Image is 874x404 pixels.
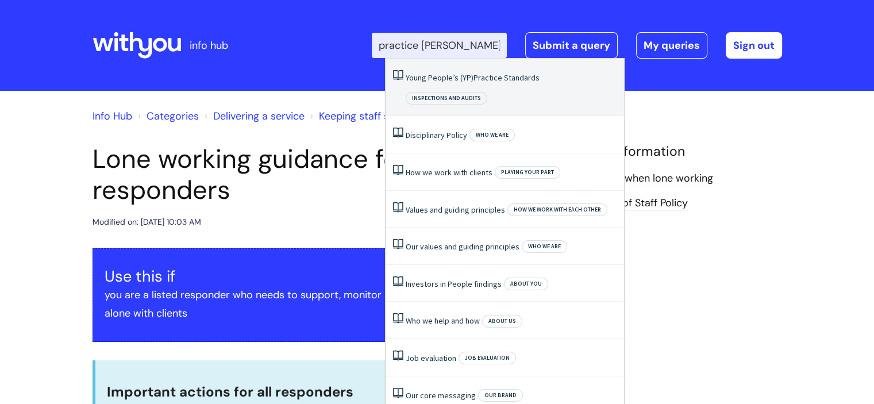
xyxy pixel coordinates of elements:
a: Values and guiding principles [406,205,505,215]
a: Investors in People findings [406,279,502,289]
span: Job evaluation [459,352,516,364]
a: Categories [147,109,199,123]
span: How we work with each other [507,203,607,216]
a: Vaccination of Staff Policy [564,196,688,211]
span: About Us [482,315,522,328]
div: Modified on: [DATE] 10:03 AM [93,215,201,229]
span: Practice [473,72,502,83]
a: Our values and guiding principles [406,241,519,252]
li: Solution home [135,107,199,125]
a: Info Hub [93,109,132,123]
h1: Lone working guidance for responders [93,144,546,206]
span: Who we are [522,240,567,253]
a: How we work with clients [406,167,492,178]
a: Who we help and how [406,315,480,326]
a: Sign out [726,32,782,59]
div: | - [372,32,782,59]
a: Keeping staff safe [319,109,404,123]
span: Important actions for all responders [107,383,353,401]
a: Submit a query [525,32,618,59]
p: you are a listed responder who needs to support, monitor and respond to staff working alone with ... [105,286,534,323]
span: Standards [504,72,540,83]
h4: Related Information [564,144,782,160]
a: Our core messaging [406,390,476,401]
li: Keeping staff safe [307,107,404,125]
a: Job evaluation [406,353,456,363]
a: My queries [636,32,707,59]
p: info hub [190,36,228,55]
a: Young People’s (YP)Practice Standards [406,72,540,83]
span: Inspections and audits [406,92,487,105]
input: Search [372,33,507,58]
h3: Use this if [105,267,534,286]
a: Disciplinary Policy [406,130,467,140]
span: About you [504,278,548,290]
a: Delivering a service [213,109,305,123]
span: Playing your part [495,166,560,179]
li: Delivering a service [202,107,305,125]
span: Who we are [469,129,515,141]
span: Our brand [478,389,523,402]
a: Staying safe when lone working [564,171,713,186]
